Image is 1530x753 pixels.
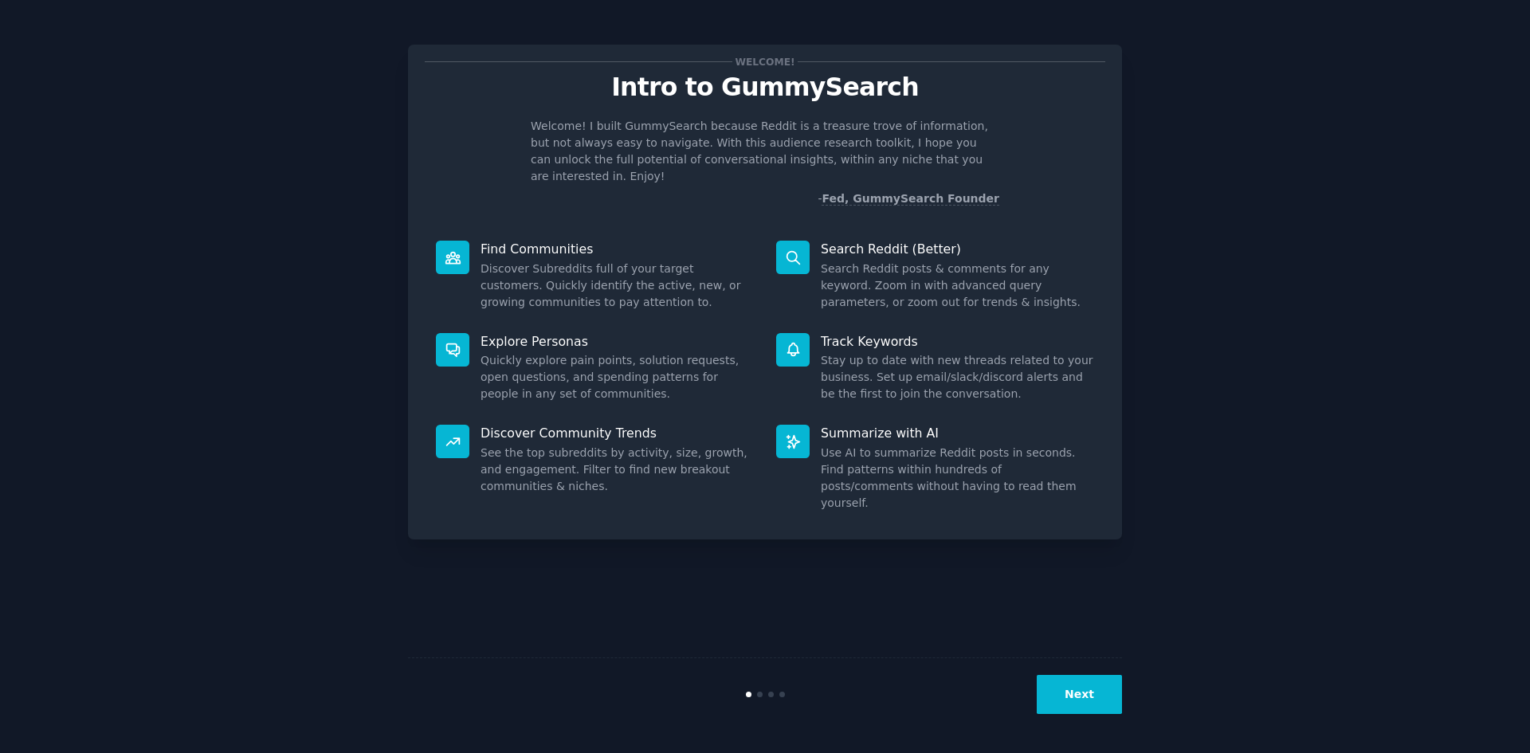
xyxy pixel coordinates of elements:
dd: See the top subreddits by activity, size, growth, and engagement. Filter to find new breakout com... [481,445,754,495]
dd: Stay up to date with new threads related to your business. Set up email/slack/discord alerts and ... [821,352,1094,402]
p: Track Keywords [821,333,1094,350]
button: Next [1037,675,1122,714]
p: Search Reddit (Better) [821,241,1094,257]
p: Welcome! I built GummySearch because Reddit is a treasure trove of information, but not always ea... [531,118,999,185]
p: Find Communities [481,241,754,257]
div: - [818,190,999,207]
dd: Discover Subreddits full of your target customers. Quickly identify the active, new, or growing c... [481,261,754,311]
p: Intro to GummySearch [425,73,1105,101]
span: Welcome! [732,53,798,70]
p: Discover Community Trends [481,425,754,441]
p: Explore Personas [481,333,754,350]
dd: Quickly explore pain points, solution requests, open questions, and spending patterns for people ... [481,352,754,402]
p: Summarize with AI [821,425,1094,441]
a: Fed, GummySearch Founder [822,192,999,206]
dd: Use AI to summarize Reddit posts in seconds. Find patterns within hundreds of posts/comments with... [821,445,1094,512]
dd: Search Reddit posts & comments for any keyword. Zoom in with advanced query parameters, or zoom o... [821,261,1094,311]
